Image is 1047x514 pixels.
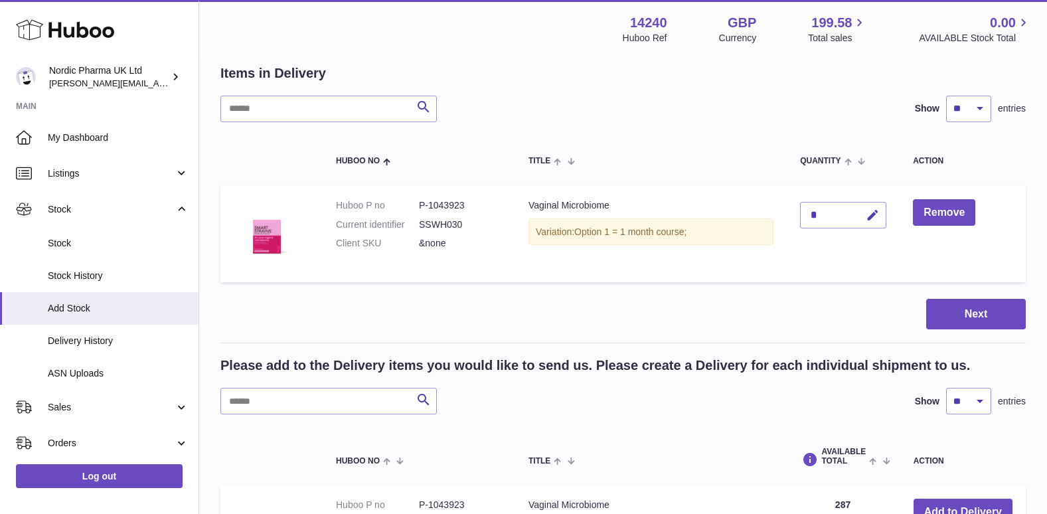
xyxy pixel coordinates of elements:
h2: Please add to the Delivery items you would like to send us. Please create a Delivery for each ind... [220,357,970,375]
button: Remove [913,199,975,226]
span: Title [528,457,550,466]
span: Listings [48,167,175,180]
label: Show [915,395,939,408]
dd: P-1043923 [419,199,502,212]
label: Show [915,102,939,115]
span: Title [528,157,550,165]
dt: Client SKU [336,237,419,250]
td: Vaginal Microbiome [515,186,787,282]
div: Action [914,457,1012,466]
span: Quantity [800,157,841,165]
span: Total sales [808,32,867,44]
span: 199.58 [811,14,852,32]
span: AVAILABLE Stock Total [919,32,1031,44]
span: My Dashboard [48,131,189,144]
span: [PERSON_NAME][EMAIL_ADDRESS][DOMAIN_NAME] [49,78,266,88]
img: joe.plant@parapharmdev.com [16,67,36,87]
dt: Huboo P no [336,199,419,212]
span: Stock [48,237,189,250]
span: AVAILABLE Total [821,448,866,465]
span: entries [998,395,1026,408]
div: Currency [719,32,757,44]
span: Delivery History [48,335,189,347]
span: ASN Uploads [48,367,189,380]
div: Variation: [528,218,773,246]
a: Log out [16,464,183,488]
span: Huboo no [336,157,380,165]
span: 0.00 [990,14,1016,32]
dt: Current identifier [336,218,419,231]
strong: 14240 [630,14,667,32]
dd: P-1043923 [419,499,502,511]
dt: Huboo P no [336,499,419,511]
strong: GBP [728,14,756,32]
span: Option 1 = 1 month course; [574,226,686,237]
span: Stock History [48,270,189,282]
img: Vaginal Microbiome [234,199,300,266]
dd: SSWH030 [419,218,502,231]
span: Huboo no [336,457,380,466]
span: Sales [48,401,175,414]
div: Nordic Pharma UK Ltd [49,64,169,90]
span: Add Stock [48,302,189,315]
span: Orders [48,437,175,450]
h2: Items in Delivery [220,64,326,82]
span: entries [998,102,1026,115]
a: 0.00 AVAILABLE Stock Total [919,14,1031,44]
div: Action [913,157,1012,165]
button: Next [926,299,1026,330]
dd: &none [419,237,502,250]
a: 199.58 Total sales [808,14,867,44]
span: Stock [48,203,175,216]
div: Huboo Ref [623,32,667,44]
